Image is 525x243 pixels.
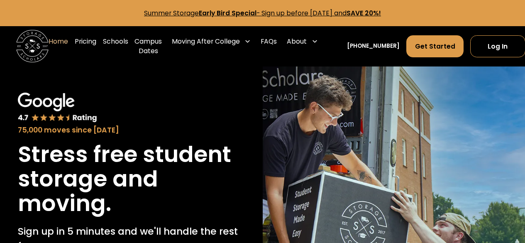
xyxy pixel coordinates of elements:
div: About [287,37,307,46]
div: About [283,30,321,53]
a: Schools [103,30,128,62]
a: [PHONE_NUMBER] [347,42,400,51]
a: Campus Dates [134,30,162,62]
a: Pricing [75,30,96,62]
strong: Early Bird Special [199,9,256,17]
strong: SAVE 20%! [347,9,381,17]
div: Moving After College [172,37,240,46]
div: Moving After College [168,30,254,53]
a: home [16,30,49,62]
a: Get Started [406,35,464,57]
img: Google 4.7 star rating [18,93,98,123]
h1: Stress free student storage and moving. [18,142,245,216]
div: 75,000 moves since [DATE] [18,125,245,135]
a: FAQs [261,30,277,62]
a: Home [49,30,68,62]
img: Storage Scholars main logo [16,30,49,62]
a: Summer StorageEarly Bird Special- Sign up before [DATE] andSAVE 20%! [144,9,381,17]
